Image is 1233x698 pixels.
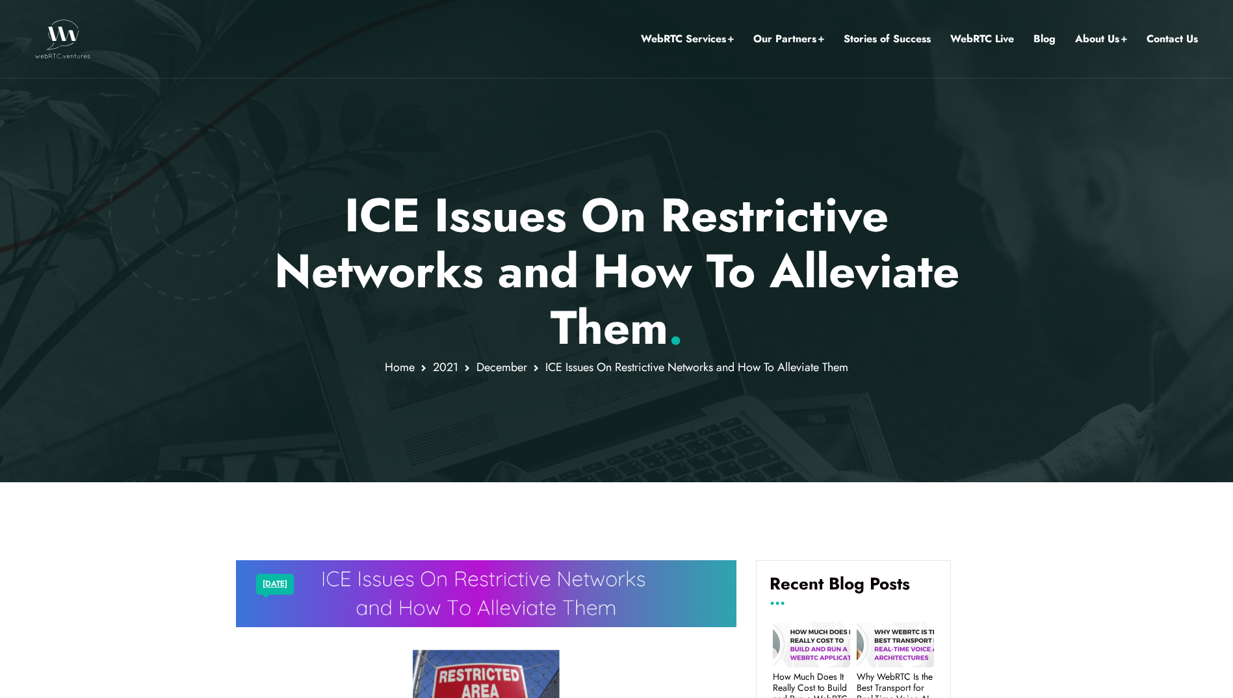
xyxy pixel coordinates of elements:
[433,359,458,376] a: 2021
[1147,31,1198,47] a: Contact Us
[641,31,734,47] a: WebRTC Services
[1033,31,1056,47] a: Blog
[263,576,287,593] a: [DATE]
[950,31,1014,47] a: WebRTC Live
[476,359,527,376] a: December
[1075,31,1127,47] a: About Us
[770,574,937,604] h4: Recent Blog Posts
[236,187,997,355] h1: ICE Issues On Restrictive Networks and How To Alleviate Them
[385,359,415,376] a: Home
[753,31,824,47] a: Our Partners
[844,31,931,47] a: Stories of Success
[668,294,683,361] span: .
[35,19,90,58] img: WebRTC.ventures
[545,359,848,376] span: ICE Issues On Restrictive Networks and How To Alleviate Them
